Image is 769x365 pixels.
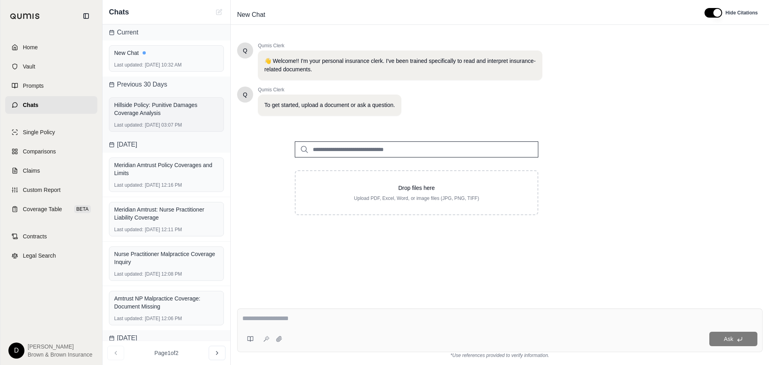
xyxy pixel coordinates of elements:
[114,315,219,322] div: [DATE] 12:06 PM
[28,343,93,351] span: [PERSON_NAME]
[114,62,219,68] div: [DATE] 10:32 AM
[23,167,40,175] span: Claims
[114,122,219,128] div: [DATE] 03:07 PM
[114,101,219,117] div: Hillside Policy: Punitive Damages Coverage Analysis
[114,122,143,128] span: Last updated:
[709,332,757,346] button: Ask
[264,57,536,74] p: 👋 Welcome!! I'm your personal insurance clerk. I've been trained specifically to read and interpr...
[80,10,93,22] button: Collapse sidebar
[5,200,97,218] a: Coverage TableBETA
[5,143,97,160] a: Comparisons
[23,82,44,90] span: Prompts
[23,252,56,260] span: Legal Search
[114,182,219,188] div: [DATE] 12:16 PM
[109,6,129,18] span: Chats
[234,8,695,21] div: Edit Title
[264,101,395,109] p: To get started, upload a document or ask a question.
[5,58,97,75] a: Vault
[243,46,248,54] span: Hello
[237,352,763,359] div: *Use references provided to verify information.
[114,315,143,322] span: Last updated:
[114,226,143,233] span: Last updated:
[155,349,179,357] span: Page 1 of 2
[114,271,219,277] div: [DATE] 12:08 PM
[308,195,525,202] p: Upload PDF, Excel, Word, or image files (JPG, PNG, TIFF)
[114,62,143,68] span: Last updated:
[5,162,97,179] a: Claims
[23,232,47,240] span: Contracts
[103,330,230,346] div: [DATE]
[10,13,40,19] img: Qumis Logo
[8,343,24,359] div: D
[5,247,97,264] a: Legal Search
[23,101,38,109] span: Chats
[23,43,38,51] span: Home
[114,226,219,233] div: [DATE] 12:11 PM
[114,294,219,311] div: Amtrust NP Malpractice Coverage: Document Missing
[114,49,219,57] div: New Chat
[103,24,230,40] div: Current
[23,147,56,155] span: Comparisons
[258,87,401,93] span: Qumis Clerk
[23,186,60,194] span: Custom Report
[114,271,143,277] span: Last updated:
[5,123,97,141] a: Single Policy
[23,128,55,136] span: Single Policy
[5,77,97,95] a: Prompts
[114,161,219,177] div: Meridian Amtrust Policy Coverages and Limits
[5,96,97,114] a: Chats
[114,182,143,188] span: Last updated:
[308,184,525,192] p: Drop files here
[103,77,230,93] div: Previous 30 Days
[234,8,268,21] span: New Chat
[23,205,62,213] span: Coverage Table
[724,336,733,342] span: Ask
[114,250,219,266] div: Nurse Practitioner Malpractice Coverage Inquiry
[725,10,758,16] span: Hide Citations
[5,38,97,56] a: Home
[114,206,219,222] div: Meridian Amtrust: Nurse Practitioner Liability Coverage
[23,63,35,71] span: Vault
[258,42,542,49] span: Qumis Clerk
[214,7,224,17] button: New Chat
[28,351,93,359] span: Brown & Brown Insurance
[5,181,97,199] a: Custom Report
[103,137,230,153] div: [DATE]
[5,228,97,245] a: Contracts
[243,91,248,99] span: Hello
[74,205,91,213] span: BETA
